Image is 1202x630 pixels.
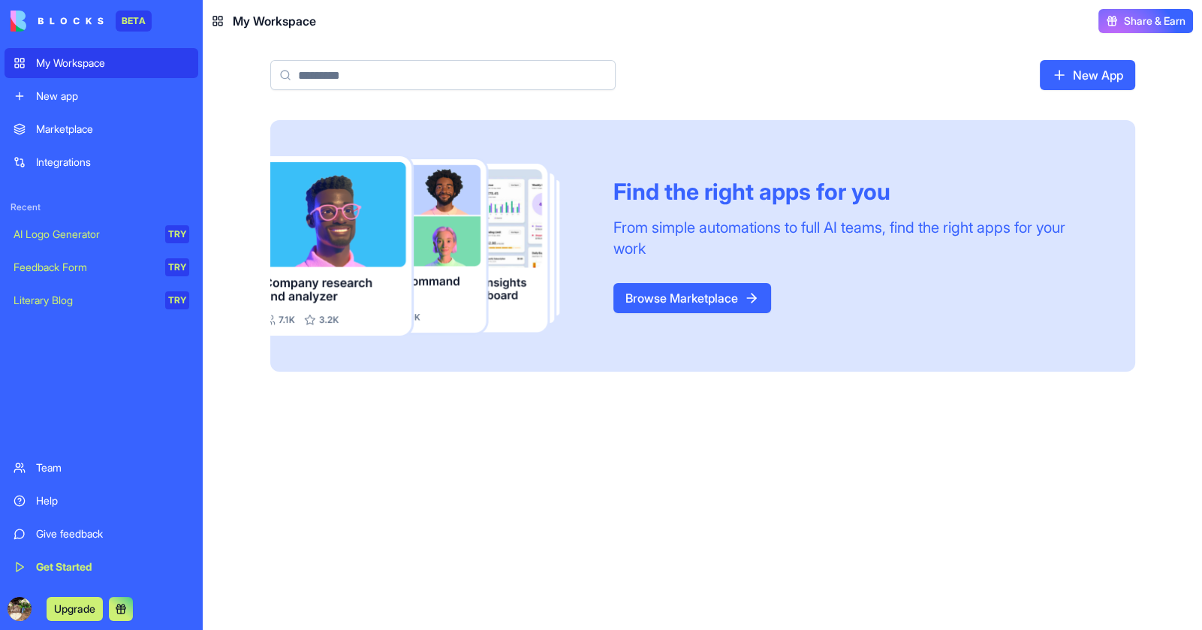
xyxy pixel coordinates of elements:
[5,147,198,177] a: Integrations
[5,81,198,111] a: New app
[11,11,104,32] img: logo
[36,526,189,541] div: Give feedback
[233,12,316,30] span: My Workspace
[613,178,1099,205] div: Find the right apps for you
[36,460,189,475] div: Team
[8,597,32,621] img: ACg8ocJYreFXFHpZqC7DXbrDkr_6dThZ5nYrelW1tKg_oMMv5s0y1dsa4A=s96-c
[613,217,1099,259] div: From simple automations to full AI teams, find the right apps for your work
[5,48,198,78] a: My Workspace
[1098,9,1193,33] button: Share & Earn
[36,155,189,170] div: Integrations
[5,252,198,282] a: Feedback FormTRY
[47,597,103,621] button: Upgrade
[36,122,189,137] div: Marketplace
[47,601,103,616] a: Upgrade
[36,56,189,71] div: My Workspace
[5,285,198,315] a: Literary BlogTRY
[116,11,152,32] div: BETA
[1040,60,1135,90] a: New App
[165,291,189,309] div: TRY
[36,493,189,508] div: Help
[14,260,155,275] div: Feedback Form
[5,219,198,249] a: AI Logo GeneratorTRY
[36,89,189,104] div: New app
[14,227,155,242] div: AI Logo Generator
[36,559,189,574] div: Get Started
[5,453,198,483] a: Team
[5,114,198,144] a: Marketplace
[5,201,198,213] span: Recent
[14,293,155,308] div: Literary Blog
[1124,14,1185,29] span: Share & Earn
[5,552,198,582] a: Get Started
[270,156,589,336] img: Frame_181_egmpey.png
[11,11,152,32] a: BETA
[613,283,771,313] a: Browse Marketplace
[5,486,198,516] a: Help
[5,519,198,549] a: Give feedback
[165,258,189,276] div: TRY
[165,225,189,243] div: TRY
